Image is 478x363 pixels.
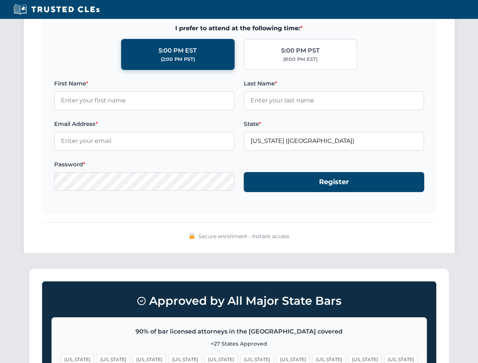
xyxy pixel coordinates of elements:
[244,172,424,192] button: Register
[11,4,102,15] img: Trusted CLEs
[61,327,417,337] p: 90% of bar licensed attorneys in the [GEOGRAPHIC_DATA] covered
[61,340,417,348] p: +27 States Approved
[51,291,427,311] h3: Approved by All Major State Bars
[189,233,195,239] img: 🔒
[54,160,235,169] label: Password
[54,23,424,33] span: I prefer to attend at the following time:
[244,119,424,129] label: State
[54,132,235,150] input: Enter your email
[244,132,424,150] input: Florida (FL)
[283,56,318,63] div: (8:00 PM EST)
[281,46,320,56] div: 5:00 PM PST
[159,46,197,56] div: 5:00 PM EST
[54,79,235,88] label: First Name
[244,79,424,88] label: Last Name
[54,91,235,110] input: Enter your first name
[54,119,235,129] label: Email Address
[161,56,195,63] div: (2:00 PM PST)
[198,232,290,240] span: Secure enrollment • Instant access
[244,91,424,110] input: Enter your last name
